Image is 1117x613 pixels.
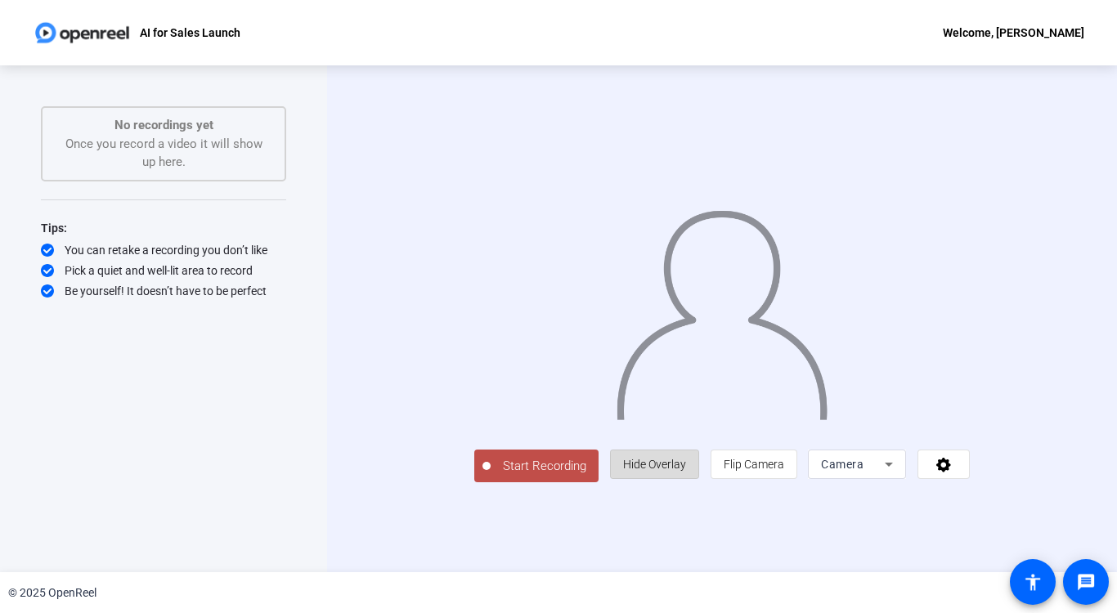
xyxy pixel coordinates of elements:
[1076,572,1096,592] mat-icon: message
[41,242,286,258] div: You can retake a recording you don’t like
[821,458,864,471] span: Camera
[41,262,286,279] div: Pick a quiet and well-lit area to record
[140,23,240,43] p: AI for Sales Launch
[59,116,268,135] p: No recordings yet
[59,116,268,172] div: Once you record a video it will show up here.
[623,458,686,471] span: Hide Overlay
[610,450,699,479] button: Hide Overlay
[474,450,599,482] button: Start Recording
[724,458,784,471] span: Flip Camera
[943,23,1084,43] div: Welcome, [PERSON_NAME]
[41,218,286,238] div: Tips:
[33,16,132,49] img: OpenReel logo
[41,283,286,299] div: Be yourself! It doesn’t have to be perfect
[615,197,829,420] img: overlay
[491,457,599,476] span: Start Recording
[711,450,797,479] button: Flip Camera
[8,584,96,602] div: © 2025 OpenReel
[1023,572,1043,592] mat-icon: accessibility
